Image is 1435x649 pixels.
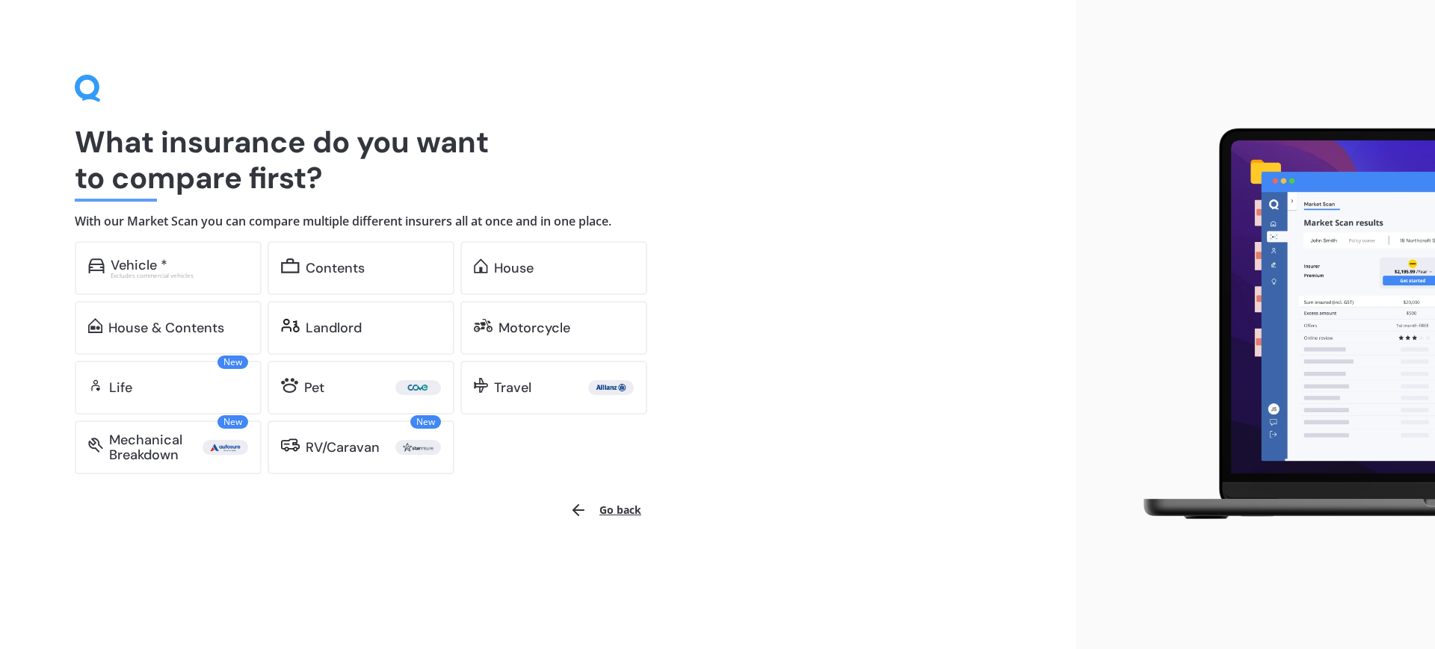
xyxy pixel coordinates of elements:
[108,320,224,335] div: House & Contents
[109,432,203,462] div: Mechanical Breakdown
[268,361,454,414] a: Pet
[88,438,103,453] img: mbi.6615ef239df2212c2848.svg
[217,415,248,429] span: New
[1122,119,1435,530] img: laptop.webp
[398,380,438,395] img: Cove.webp
[591,380,631,395] img: Allianz.webp
[398,440,438,455] img: Star.webp
[306,440,380,455] div: RV/Caravan
[75,214,1002,229] h4: With our Market Scan you can compare multiple different insurers all at once and in one place.
[410,415,441,429] span: New
[281,318,300,333] img: landlord.470ea2398dcb263567d0.svg
[499,320,570,335] div: Motorcycle
[281,438,300,453] img: rv.0245371a01b30db230af.svg
[88,318,102,333] img: home-and-contents.b802091223b8502ef2dd.svg
[111,258,167,273] div: Vehicle *
[217,355,248,369] span: New
[111,273,248,279] div: Excludes commercial vehicles
[75,124,1002,196] h1: What insurance do you want to compare first?
[88,378,103,393] img: life.f720d6a2d7cdcd3ad642.svg
[494,261,534,276] div: House
[494,380,531,395] div: Travel
[474,318,493,333] img: motorbike.c49f395e5a6966510904.svg
[88,258,105,273] img: car.f15378c7a67c060ca3f3.svg
[206,440,245,455] img: Autosure.webp
[474,258,488,273] img: home.91c183c226a05b4dc763.svg
[109,380,132,395] div: Life
[306,261,365,276] div: Contents
[304,380,324,395] div: Pet
[306,320,362,335] div: Landlord
[281,258,300,273] img: content.01f40a52572271636b6f.svg
[561,492,650,528] button: Go back
[474,378,488,393] img: travel.bdda8d6aa9c3f12c5fe2.svg
[281,378,298,393] img: pet.71f96884985775575a0d.svg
